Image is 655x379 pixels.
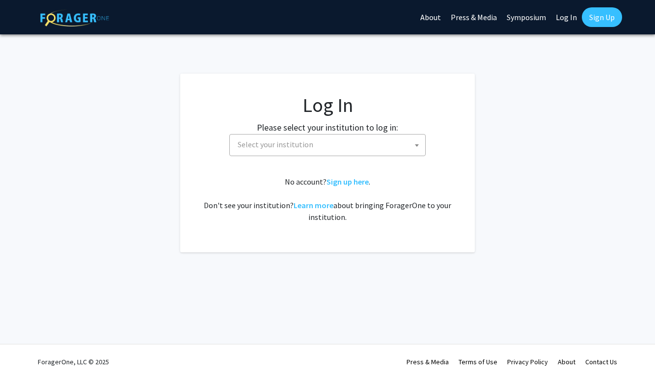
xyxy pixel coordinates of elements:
a: Sign up here [327,177,369,187]
span: Select your institution [238,139,313,149]
a: Sign Up [582,7,622,27]
a: Contact Us [585,357,617,366]
a: Privacy Policy [507,357,548,366]
label: Please select your institution to log in: [257,121,398,134]
img: ForagerOne Logo [40,9,109,27]
a: Press & Media [407,357,449,366]
h1: Log In [200,93,455,117]
a: Learn more about bringing ForagerOne to your institution [294,200,333,210]
span: Select your institution [229,134,426,156]
iframe: Chat [7,335,42,372]
div: No account? . Don't see your institution? about bringing ForagerOne to your institution. [200,176,455,223]
span: Select your institution [234,135,425,155]
a: Terms of Use [459,357,497,366]
div: ForagerOne, LLC © 2025 [38,345,109,379]
a: About [558,357,575,366]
